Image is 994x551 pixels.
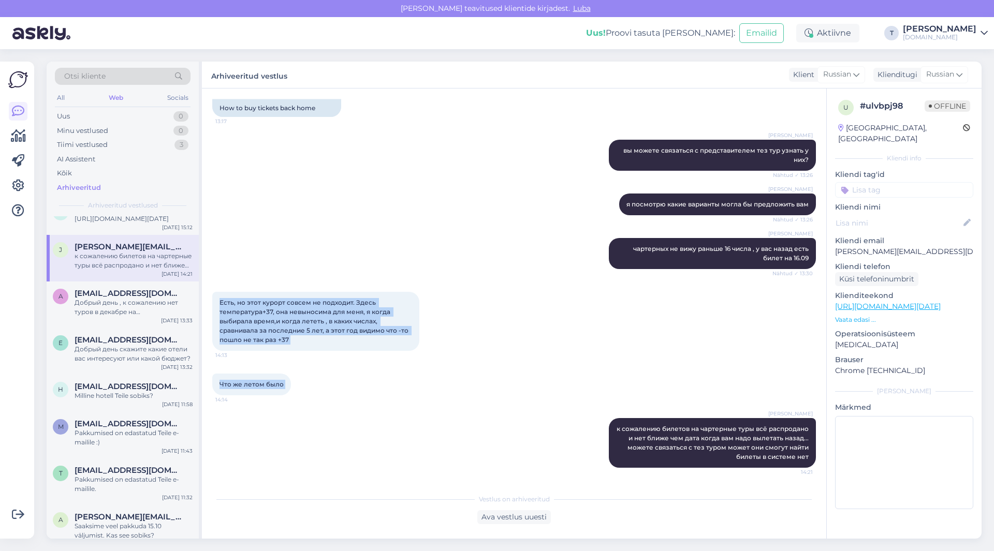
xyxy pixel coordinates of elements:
[823,69,851,80] span: Russian
[860,100,925,112] div: # ulvbpj98
[768,131,813,139] span: [PERSON_NAME]
[55,91,67,105] div: All
[75,298,193,317] div: Добрый день , к сожалению нет туров в декабре на [GEOGRAPHIC_DATA]
[903,25,976,33] div: [PERSON_NAME]
[477,510,551,524] div: Ava vestlus uuesti
[212,99,341,117] div: How to buy tickets back home
[75,382,182,391] span: hannagretha97@gmail.com
[75,391,193,400] div: Milline hotell Teile sobiks?
[884,26,899,40] div: T
[835,154,973,163] div: Kliendi info
[59,339,63,347] span: E
[633,245,810,262] span: чартерных не вижу раньше 16 числа , у вас назад есть билет на 16.09
[835,290,973,301] p: Klienditeekond
[107,91,125,105] div: Web
[586,28,606,38] b: Uus!
[75,419,182,428] span: Mellafamily@hotmail.com
[796,24,859,42] div: Aktiivne
[88,201,158,210] span: Arhiveeritud vestlused
[873,69,917,80] div: Klienditugi
[773,171,813,179] span: Nähtud ✓ 13:26
[835,339,973,350] p: [MEDICAL_DATA]
[211,68,287,82] label: Arhiveeritud vestlus
[57,168,72,178] div: Kõik
[835,202,973,213] p: Kliendi nimi
[57,140,108,150] div: Tiimi vestlused
[739,23,784,43] button: Emailid
[75,289,182,298] span: Annasudorgina92@inbox.ru
[75,345,193,363] div: Добрый день скажите какие отели вас интересуют или какой бюджет?
[768,230,813,237] span: [PERSON_NAME]
[215,396,254,404] span: 14:14
[570,4,594,13] span: Luba
[75,214,193,224] div: [URL][DOMAIN_NAME][DATE]
[59,516,63,524] span: a
[626,200,809,208] span: я посмотрю какие варианты могла бы предложить вам
[215,117,254,125] span: 13:17
[835,365,973,376] p: Chrome [TECHNICAL_ID]
[165,91,191,105] div: Socials
[75,512,182,522] span: annika.harkmann@gmail.com
[220,380,284,388] span: Что же летом было
[773,216,813,224] span: Nähtud ✓ 13:26
[75,466,182,475] span: terjeuibo@gmail.com
[174,140,188,150] div: 3
[835,329,973,339] p: Operatsioonisüsteem
[835,315,973,324] p: Vaata edasi ...
[162,270,193,278] div: [DATE] 14:21
[772,270,813,277] span: Nähtud ✓ 13:30
[75,251,193,270] div: к сожалению билетов на чартерные туры всё распродано и нет ближе чем дата когда вам надо вылетать...
[774,468,813,476] span: 14:21
[59,292,63,300] span: A
[623,146,810,163] span: вы можете связаться с представителем тез тур узнать у них?
[57,111,70,122] div: Uus
[173,126,188,136] div: 0
[768,185,813,193] span: [PERSON_NAME]
[835,354,973,365] p: Brauser
[835,272,918,286] div: Küsi telefoninumbrit
[161,317,193,324] div: [DATE] 13:33
[835,235,973,246] p: Kliendi email
[162,447,193,455] div: [DATE] 11:43
[925,100,970,112] span: Offline
[926,69,954,80] span: Russian
[220,299,410,344] span: Есть, но этот курорт совсем не подходит. Здесь температура+37, она невыносима для меня, я когда в...
[768,410,813,418] span: [PERSON_NAME]
[75,335,182,345] span: Evelina200926@gmail.com
[161,363,193,371] div: [DATE] 13:32
[903,25,988,41] a: [PERSON_NAME][DOMAIN_NAME]
[617,425,810,460] span: к сожалению билетов на чартерные туры всё распродано и нет ближе чем дата когда вам надо вылетать...
[57,126,108,136] div: Minu vestlused
[162,224,193,231] div: [DATE] 15:12
[838,123,963,144] div: [GEOGRAPHIC_DATA], [GEOGRAPHIC_DATA]
[59,469,63,477] span: t
[58,385,63,393] span: h
[835,402,973,413] p: Märkmed
[58,423,64,430] span: M
[57,183,101,193] div: Arhiveeritud
[215,351,254,359] span: 14:13
[162,494,193,501] div: [DATE] 11:32
[835,246,973,257] p: [PERSON_NAME][EMAIL_ADDRESS][DOMAIN_NAME]
[162,400,193,408] div: [DATE] 11:58
[75,428,193,447] div: Pakkumised on edastatud Teile e-mailile :)
[835,261,973,272] p: Kliendi telefon
[75,522,193,540] div: Saaksime veel pakkuda 15.10 väljumist. Kas see sobiks?
[835,169,973,180] p: Kliendi tag'id
[75,242,182,251] span: jelena.ahmetsina@hotmail.com
[75,475,193,494] div: Pakkumised on edastatud Teile e-mailile.
[479,495,550,504] span: Vestlus on arhiveeritud
[836,217,961,229] input: Lisa nimi
[835,182,973,198] input: Lisa tag
[843,103,849,111] span: u
[586,27,735,39] div: Proovi tasuta [PERSON_NAME]:
[59,246,62,254] span: j
[789,69,814,80] div: Klient
[8,70,28,90] img: Askly Logo
[903,33,976,41] div: [DOMAIN_NAME]
[173,111,188,122] div: 0
[64,71,106,82] span: Otsi kliente
[835,302,941,311] a: [URL][DOMAIN_NAME][DATE]
[835,386,973,396] div: [PERSON_NAME]
[57,154,95,165] div: AI Assistent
